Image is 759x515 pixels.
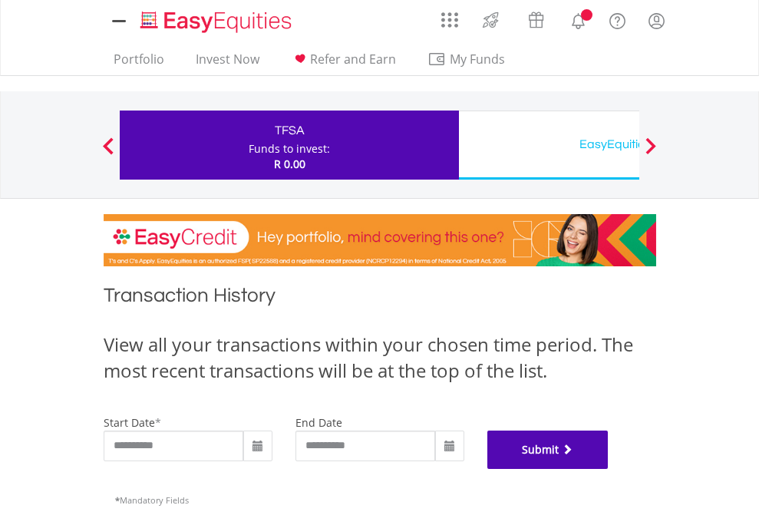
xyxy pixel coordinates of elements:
[637,4,676,38] a: My Profile
[478,8,503,32] img: thrive-v2.svg
[104,332,656,385] div: View all your transactions within your chosen time period. The most recent transactions will be a...
[129,120,450,141] div: TFSA
[310,51,396,68] span: Refer and Earn
[513,4,559,32] a: Vouchers
[134,4,298,35] a: Home page
[295,415,342,430] label: end date
[137,9,298,35] img: EasyEquities_Logo.png
[635,145,666,160] button: Next
[104,214,656,266] img: EasyCredit Promotion Banner
[115,494,189,506] span: Mandatory Fields
[285,51,402,75] a: Refer and Earn
[93,145,124,160] button: Previous
[598,4,637,35] a: FAQ's and Support
[487,431,609,469] button: Submit
[274,157,305,171] span: R 0.00
[190,51,266,75] a: Invest Now
[559,4,598,35] a: Notifications
[104,415,155,430] label: start date
[431,4,468,28] a: AppsGrid
[441,12,458,28] img: grid-menu-icon.svg
[249,141,330,157] div: Funds to invest:
[427,49,528,69] span: My Funds
[523,8,549,32] img: vouchers-v2.svg
[107,51,170,75] a: Portfolio
[104,282,656,316] h1: Transaction History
